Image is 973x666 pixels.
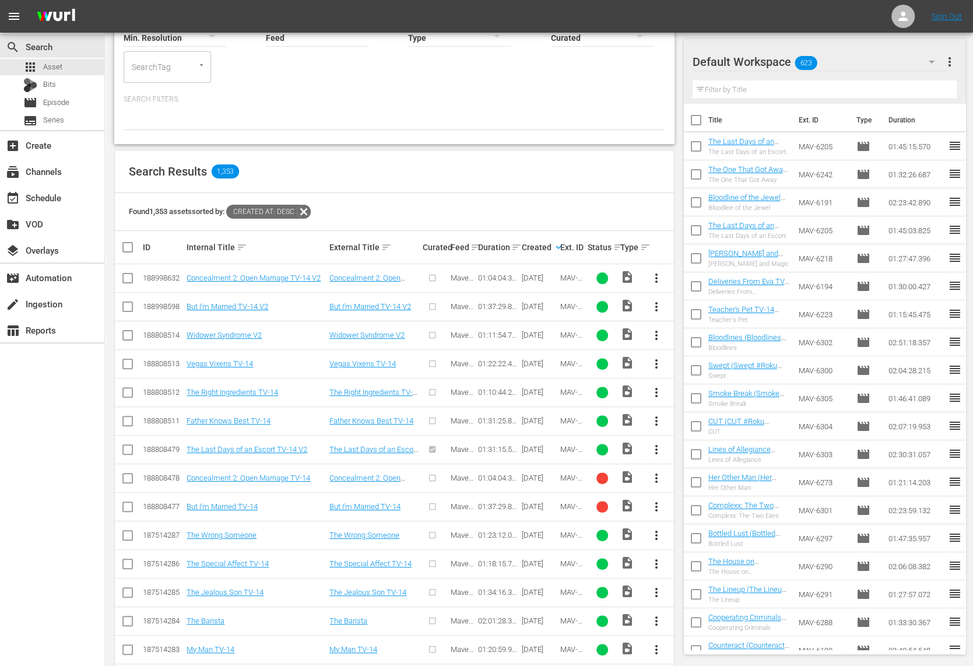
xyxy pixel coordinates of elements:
[794,580,852,608] td: MAV-6291
[708,344,789,352] div: Bloodlines
[856,167,870,181] span: Episode
[856,139,870,153] span: Episode
[884,580,948,608] td: 01:27:57.072
[187,616,224,625] a: The Barista
[708,596,789,604] div: The Lineup
[948,307,962,321] span: reorder
[553,242,564,253] span: keyboard_arrow_down
[613,242,624,253] span: sort
[522,474,557,482] div: [DATE]
[649,586,663,600] span: more_vert
[649,443,663,457] span: more_vert
[649,414,663,428] span: more_vert
[884,412,948,440] td: 02:07:19.953
[708,148,789,156] div: The Last Days of an Escort
[708,613,786,639] a: Cooperating Criminals (Cooperating Criminals #Roku (VARIANT))
[708,540,789,548] div: Bottled Lust
[187,331,262,339] a: Widower Syndrome V2
[329,240,419,254] div: External Title
[794,496,852,524] td: MAV-6301
[943,48,957,76] button: more_vert
[560,359,582,377] span: MAV-6271
[948,223,962,237] span: reorder
[884,468,948,496] td: 01:21:14.203
[642,407,670,435] button: more_vert
[522,588,557,597] div: [DATE]
[560,588,582,605] span: MAV-6268
[187,240,326,254] div: Internal Title
[143,474,183,482] div: 188808478
[794,608,852,636] td: MAV-6288
[329,359,396,368] a: Vegas Vixens TV-14
[6,297,20,311] span: Ingestion
[43,114,64,126] span: Series
[884,440,948,468] td: 02:30:31.057
[794,328,852,356] td: MAV-6302
[948,139,962,153] span: reorder
[560,474,582,491] span: MAV-6260
[708,260,789,268] div: [PERSON_NAME] and Magic
[794,188,852,216] td: MAV-6191
[522,240,557,254] div: Created
[522,274,557,282] div: [DATE]
[560,302,582,320] span: MAV-6251
[620,327,634,341] span: Video
[884,636,948,664] td: 02:40:54.548
[187,502,258,511] a: But I'm Married TV-14
[642,436,670,464] button: more_vert
[856,391,870,405] span: Episode
[143,331,183,339] div: 188808514
[856,223,870,237] span: Episode
[856,307,870,321] span: Episode
[649,614,663,628] span: more_vert
[450,416,473,443] span: Maverick Movie
[477,588,518,597] div: 01:34:16.320
[226,205,297,219] span: Created At: desc
[948,615,962,629] span: reorder
[884,496,948,524] td: 02:23:59.132
[948,475,962,489] span: reorder
[856,475,870,489] span: Episode
[143,616,183,625] div: 187514284
[792,104,849,136] th: Ext. ID
[708,305,779,331] a: Teacher's Pet TV-14 (Teacher's Pet TV-14 #Roku (VARIANT))
[708,484,789,492] div: Her Other Man
[187,274,321,282] a: Concealment 2: Open Marriage TV-14 V2
[143,359,183,368] div: 188808513
[794,412,852,440] td: MAV-6304
[187,302,268,311] a: But I'm Married TV-14 V2
[884,272,948,300] td: 01:30:00.427
[794,160,852,188] td: MAV-6242
[143,243,183,252] div: ID
[856,503,870,517] span: Episode
[884,552,948,580] td: 02:06:08.382
[649,471,663,485] span: more_vert
[477,388,518,397] div: 01:10:44.207
[329,588,406,597] a: The Jealous Son TV-14
[450,331,473,357] span: Maverick Movie
[708,176,789,184] div: The One That Got Away
[522,531,557,539] div: [DATE]
[794,468,852,496] td: MAV-6273
[187,474,310,482] a: Concealment 2: Open Marriage TV-14
[477,559,518,568] div: 01:18:15.700
[708,316,789,324] div: Teacher's Pet
[708,624,789,632] div: Cooperating Criminals
[187,359,253,368] a: Vegas Vixens TV-14
[642,636,670,664] button: more_vert
[143,502,183,511] div: 188808477
[708,557,783,609] a: The House on [PERSON_NAME][GEOGRAPHIC_DATA] (The House on [PERSON_NAME] Drive #Roku (VARIANT))
[948,559,962,573] span: reorder
[329,531,399,539] a: The Wrong Someone
[649,528,663,542] span: more_vert
[856,559,870,573] span: Episode
[522,302,557,311] div: [DATE]
[23,78,37,92] div: Bits
[856,251,870,265] span: Episode
[794,356,852,384] td: MAV-6300
[450,616,473,643] span: Maverick Movie
[620,299,634,313] span: Video
[588,240,617,254] div: Status
[948,419,962,433] span: reorder
[620,499,634,513] span: Video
